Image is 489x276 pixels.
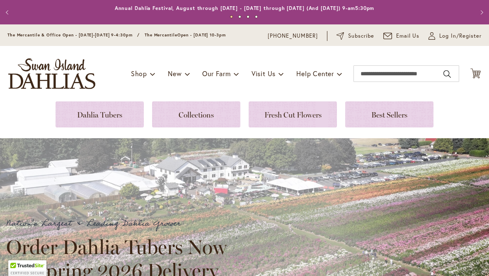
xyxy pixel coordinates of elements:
button: 3 of 4 [247,15,249,18]
span: Visit Us [252,69,276,78]
p: Nation's Largest & Leading Dahlia Grower [6,217,234,230]
button: 4 of 4 [255,15,258,18]
span: Help Center [296,69,334,78]
a: Email Us [383,32,420,40]
button: 1 of 4 [230,15,233,18]
span: Shop [131,69,147,78]
a: [PHONE_NUMBER] [268,32,318,40]
span: Log In/Register [439,32,482,40]
span: New [168,69,182,78]
span: Email Us [396,32,420,40]
a: Subscribe [336,32,374,40]
button: Next [472,4,489,21]
a: store logo [8,58,95,89]
span: Our Farm [202,69,230,78]
button: 2 of 4 [238,15,241,18]
a: Annual Dahlia Festival, August through [DATE] - [DATE] through [DATE] (And [DATE]) 9-am5:30pm [115,5,375,11]
span: Subscribe [348,32,374,40]
span: Open - [DATE] 10-3pm [177,32,226,38]
a: Log In/Register [428,32,482,40]
span: The Mercantile & Office Open - [DATE]-[DATE] 9-4:30pm / The Mercantile [7,32,177,38]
